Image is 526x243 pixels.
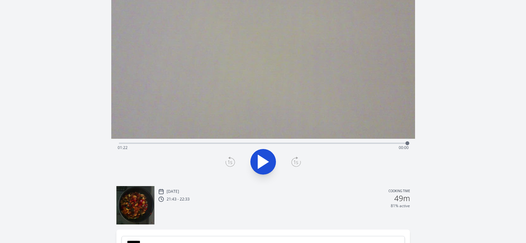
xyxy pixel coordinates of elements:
p: Cooking time [389,189,410,194]
span: 01:22 [118,145,128,150]
p: 81% active [391,203,410,208]
p: [DATE] [167,189,179,194]
img: 250919124439_thumb.jpeg [116,186,154,224]
span: 00:00 [399,145,409,150]
h2: 49m [394,194,410,202]
p: 21:43 - 22:33 [167,197,190,202]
